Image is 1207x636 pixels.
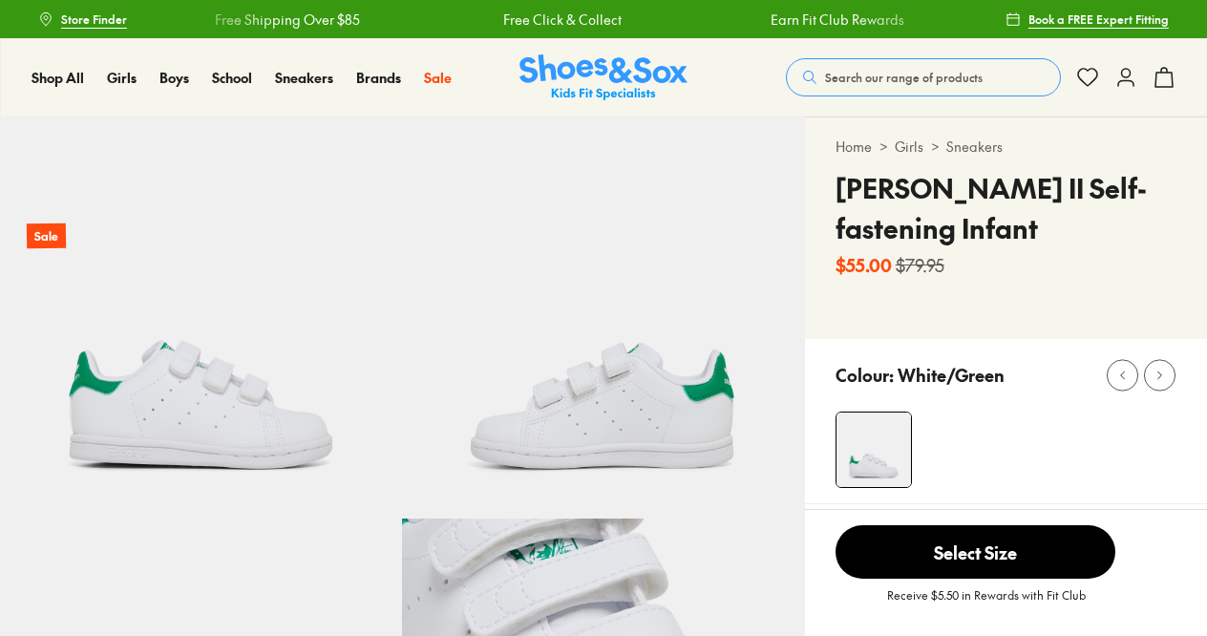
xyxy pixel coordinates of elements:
[836,137,1176,157] div: > >
[159,68,189,88] a: Boys
[836,168,1176,248] h4: [PERSON_NAME] II Self-fastening Infant
[1123,525,1176,579] button: Add to Wishlist
[768,10,901,30] a: Earn Fit Club Rewards
[895,137,923,157] a: Girls
[519,54,688,101] a: Shoes & Sox
[946,137,1003,157] a: Sneakers
[212,68,252,87] span: School
[836,362,894,388] p: Colour:
[424,68,452,88] a: Sale
[159,68,189,87] span: Boys
[275,68,333,87] span: Sneakers
[38,2,127,36] a: Store Finder
[836,525,1115,579] button: Select Size
[898,362,1005,388] p: White/Green
[836,413,911,487] img: 4-281097_1
[424,68,452,87] span: Sale
[107,68,137,88] a: Girls
[356,68,401,88] a: Brands
[275,68,333,88] a: Sneakers
[500,10,619,30] a: Free Click & Collect
[356,68,401,87] span: Brands
[519,54,688,101] img: SNS_Logo_Responsive.svg
[212,10,357,30] a: Free Shipping Over $85
[786,58,1061,96] button: Search our range of products
[402,117,804,519] img: 5-281098_1
[1028,11,1169,28] span: Book a FREE Expert Fitting
[1006,2,1169,36] a: Book a FREE Expert Fitting
[212,68,252,88] a: School
[825,69,983,86] span: Search our range of products
[27,223,66,249] p: Sale
[32,68,84,87] span: Shop All
[896,252,944,278] s: $79.95
[32,68,84,88] a: Shop All
[107,68,137,87] span: Girls
[836,252,892,278] b: $55.00
[61,11,127,28] span: Store Finder
[887,586,1086,621] p: Receive $5.50 in Rewards with Fit Club
[836,137,872,157] a: Home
